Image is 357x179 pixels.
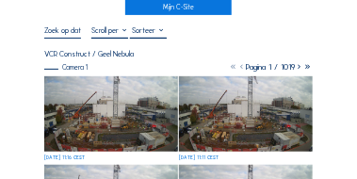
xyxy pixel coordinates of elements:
span: Pagina 1 / 1019 [247,62,296,72]
input: Zoek op datum 󰅀 [44,25,81,35]
div: Camera 1 [44,64,88,71]
div: VCR Construct / Geel Nebula [44,50,134,57]
img: image_53725012 [179,76,312,151]
img: image_53725161 [44,76,177,151]
div: [DATE] 11:11 CEST [179,155,219,160]
div: [DATE] 11:16 CEST [44,155,85,160]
